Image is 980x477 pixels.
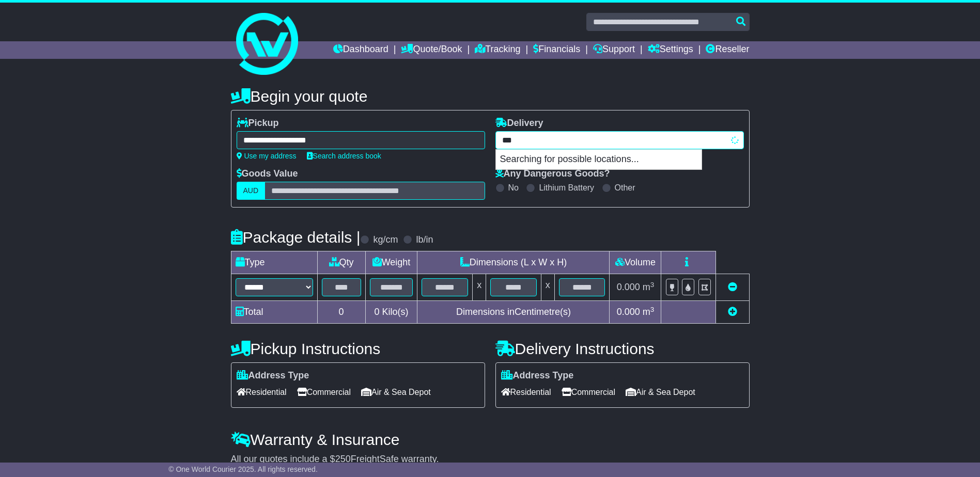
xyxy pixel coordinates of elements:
td: Total [231,301,317,324]
h4: Begin your quote [231,88,750,105]
td: Weight [365,251,417,274]
span: © One World Courier 2025. All rights reserved. [168,465,318,473]
a: Tracking [475,41,520,59]
a: Support [593,41,635,59]
td: Volume [610,251,661,274]
span: Commercial [562,384,615,400]
label: Address Type [501,370,574,381]
label: kg/cm [373,234,398,246]
label: Any Dangerous Goods? [495,168,610,180]
span: Residential [237,384,287,400]
label: Pickup [237,118,279,129]
span: 250 [335,454,351,464]
p: Searching for possible locations... [496,150,702,169]
typeahead: Please provide city [495,131,744,149]
a: Search address book [307,152,381,160]
label: Lithium Battery [539,183,594,193]
h4: Pickup Instructions [231,340,485,357]
td: Qty [317,251,365,274]
td: Kilo(s) [365,301,417,324]
span: 0 [374,307,379,317]
td: Dimensions (L x W x H) [417,251,610,274]
a: Remove this item [728,282,737,292]
a: Settings [648,41,693,59]
a: Reseller [706,41,749,59]
span: Air & Sea Depot [626,384,695,400]
a: Quote/Book [401,41,462,59]
a: Dashboard [333,41,388,59]
span: 0.000 [617,282,640,292]
td: 0 [317,301,365,324]
label: Goods Value [237,168,298,180]
a: Add new item [728,307,737,317]
span: m [643,307,655,317]
span: Air & Sea Depot [361,384,431,400]
a: Use my address [237,152,297,160]
td: Dimensions in Centimetre(s) [417,301,610,324]
span: 0.000 [617,307,640,317]
span: Commercial [297,384,351,400]
h4: Warranty & Insurance [231,431,750,448]
span: m [643,282,655,292]
td: x [541,274,554,301]
label: Delivery [495,118,543,129]
td: x [473,274,486,301]
label: AUD [237,182,266,200]
h4: Package details | [231,229,361,246]
td: Type [231,251,317,274]
sup: 3 [650,281,655,289]
a: Financials [533,41,580,59]
label: lb/in [416,234,433,246]
div: All our quotes include a $ FreightSafe warranty. [231,454,750,465]
label: Other [615,183,635,193]
span: Residential [501,384,551,400]
label: Address Type [237,370,309,381]
h4: Delivery Instructions [495,340,750,357]
label: No [508,183,519,193]
sup: 3 [650,306,655,313]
